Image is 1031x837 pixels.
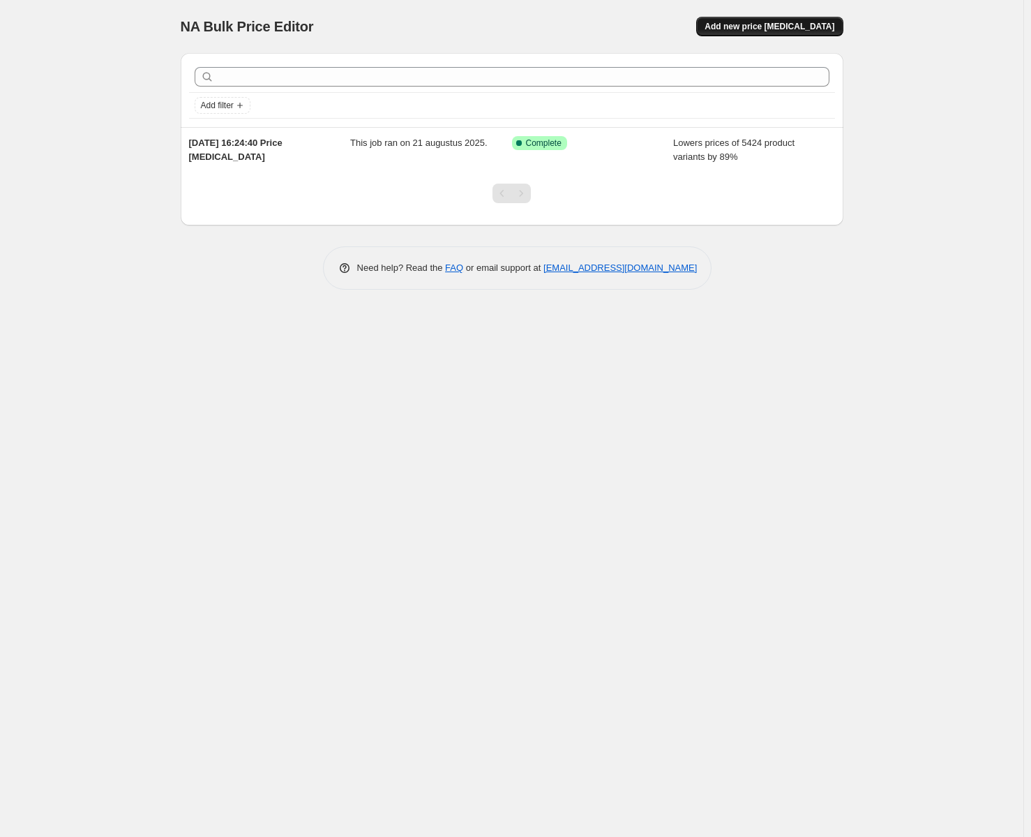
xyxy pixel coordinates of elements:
a: FAQ [445,262,463,273]
span: Complete [526,138,562,149]
span: [DATE] 16:24:40 Price [MEDICAL_DATA] [189,138,283,162]
a: [EMAIL_ADDRESS][DOMAIN_NAME] [543,262,697,273]
button: Add new price [MEDICAL_DATA] [696,17,843,36]
button: Add filter [195,97,250,114]
span: or email support at [463,262,543,273]
span: NA Bulk Price Editor [181,19,314,34]
nav: Pagination [492,184,531,203]
span: Add new price [MEDICAL_DATA] [705,21,834,32]
span: Need help? Read the [357,262,446,273]
span: This job ran on 21 augustus 2025. [350,138,488,148]
span: Add filter [201,100,234,111]
span: Lowers prices of 5424 product variants by 89% [673,138,795,162]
